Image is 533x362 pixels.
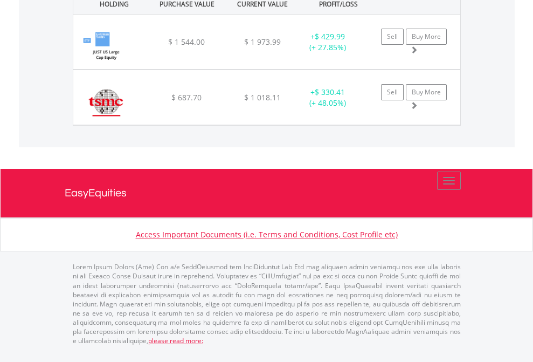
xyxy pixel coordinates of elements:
span: $ 1 544.00 [168,37,205,47]
a: Buy More [406,29,447,45]
a: please read more: [148,336,203,345]
a: Sell [381,29,404,45]
span: $ 330.41 [315,87,345,97]
div: + (+ 27.85%) [294,31,362,53]
span: $ 1 973.99 [244,37,281,47]
p: Lorem Ipsum Dolors (Ame) Con a/e SeddOeiusmod tem InciDiduntut Lab Etd mag aliquaen admin veniamq... [73,262,461,345]
span: $ 1 018.11 [244,92,281,103]
div: + (+ 48.05%) [294,87,362,108]
span: $ 687.70 [171,92,202,103]
span: $ 429.99 [315,31,345,42]
a: Buy More [406,84,447,100]
a: EasyEquities [65,169,469,217]
img: EQU.US.TSM.png [79,84,133,122]
a: Sell [381,84,404,100]
a: Access Important Documents (i.e. Terms and Conditions, Cost Profile etc) [136,229,398,240]
img: EQU.US.JUST.png [79,28,133,66]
